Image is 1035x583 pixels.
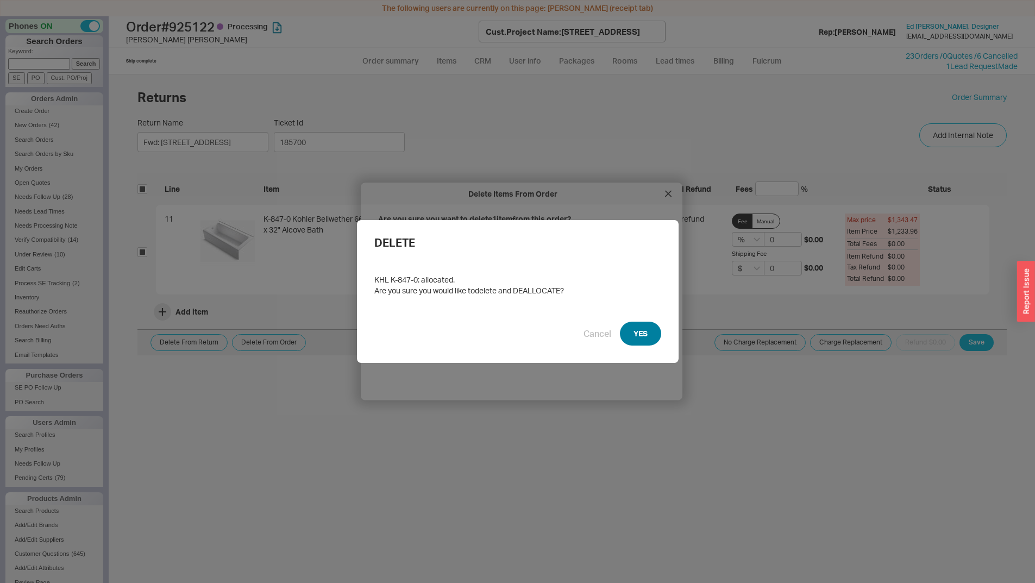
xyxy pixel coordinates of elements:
h2: DELETE [374,237,661,248]
div: KHL K-847-0: allocated. [374,274,661,296]
div: Are you sure you would like to delete and DEALLOCATE ? [374,285,661,296]
button: Cancel [584,328,611,340]
button: YES [620,322,661,346]
span: YES [633,327,648,340]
